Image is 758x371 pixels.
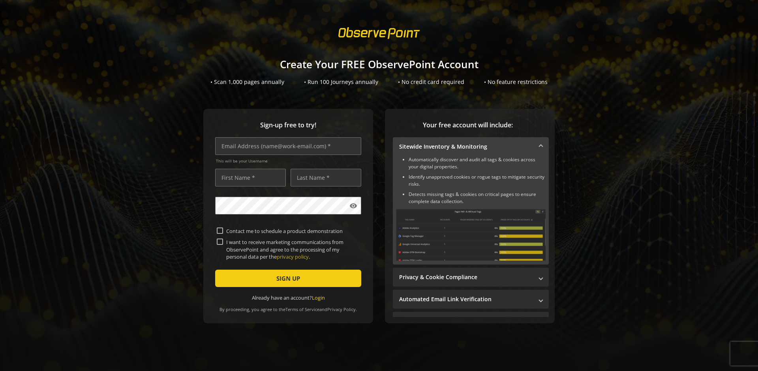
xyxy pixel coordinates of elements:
[215,294,361,302] div: Already have an account?
[484,78,548,86] div: • No feature restrictions
[215,270,361,287] button: SIGN UP
[409,156,546,170] li: Automatically discover and audit all tags & cookies across your digital properties.
[409,191,546,205] li: Detects missing tags & cookies on critical pages to ensure complete data collection.
[399,295,533,303] mat-panel-title: Automated Email Link Verification
[215,121,361,130] span: Sign-up free to try!
[396,209,546,261] img: Sitewide Inventory & Monitoring
[409,173,546,188] li: Identify unapproved cookies or rogue tags to mitigate security risks.
[215,169,286,186] input: First Name *
[327,306,356,312] a: Privacy Policy
[277,253,309,260] a: privacy policy
[398,78,464,86] div: • No credit card required
[285,306,319,312] a: Terms of Service
[223,227,360,235] label: Contact me to schedule a product demonstration
[393,121,543,130] span: Your free account will include:
[393,268,549,287] mat-expansion-panel-header: Privacy & Cookie Compliance
[215,301,361,312] div: By proceeding, you agree to the and .
[210,78,284,86] div: • Scan 1,000 pages annually
[349,202,357,210] mat-icon: visibility
[399,143,533,151] mat-panel-title: Sitewide Inventory & Monitoring
[215,137,361,155] input: Email Address (name@work-email.com) *
[304,78,378,86] div: • Run 100 Journeys annually
[223,239,360,260] label: I want to receive marketing communications from ObservePoint and agree to the processing of my pe...
[393,137,549,156] mat-expansion-panel-header: Sitewide Inventory & Monitoring
[393,156,549,265] div: Sitewide Inventory & Monitoring
[399,273,533,281] mat-panel-title: Privacy & Cookie Compliance
[291,169,361,186] input: Last Name *
[393,290,549,309] mat-expansion-panel-header: Automated Email Link Verification
[276,271,300,285] span: SIGN UP
[216,158,361,164] span: This will be your Username
[312,294,325,301] a: Login
[393,312,549,331] mat-expansion-panel-header: Performance Monitoring with Web Vitals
